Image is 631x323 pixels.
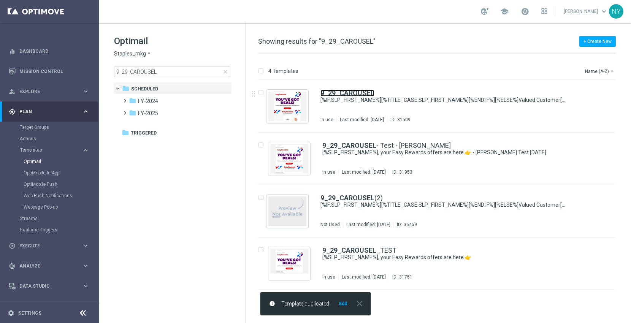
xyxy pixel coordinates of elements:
[9,41,89,61] div: Dashboard
[24,170,79,176] a: OptiMobile In-App
[82,108,89,115] i: keyboard_arrow_right
[20,227,79,233] a: Realtime Triggers
[393,222,417,228] div: ID:
[322,246,376,254] b: 9_29_CAROUSEL
[9,88,16,95] i: person_search
[404,222,417,228] div: 36459
[322,247,396,254] a: 9_29_CAROUSEL_TEST
[114,50,152,57] button: Staples_mkg arrow_drop_down
[82,88,89,95] i: keyboard_arrow_right
[20,124,79,130] a: Target Groups
[8,89,90,95] button: person_search Explore keyboard_arrow_right
[322,274,335,280] div: In use
[138,110,158,117] span: FY-2025
[9,88,82,95] div: Explore
[20,144,98,213] div: Templates
[8,48,90,54] button: equalizer Dashboard
[24,179,98,190] div: OptiMobile Push
[24,193,79,199] a: Web Push Notifications
[20,215,79,222] a: Streams
[339,169,389,175] div: Last modified: [DATE]
[8,109,90,115] button: gps_fixed Plan keyboard_arrow_right
[320,201,566,209] a: [%IF:SLP_FIRST_NAME%][%TITLE_CASE:SLP_FIRST_NAME%][%END:IF%][%ELSE%]Valued Customer[%END:IF%], yo...
[9,242,16,249] i: play_circle_outline
[320,90,374,97] a: 9_29_CAROUSEL
[8,283,90,289] button: Data Studio keyboard_arrow_right
[9,283,82,290] div: Data Studio
[82,282,89,290] i: keyboard_arrow_right
[82,147,89,154] i: keyboard_arrow_right
[114,66,230,77] input: Search Template
[322,142,451,149] a: 9_29_CAROUSEL- Test - [PERSON_NAME]
[9,296,89,316] div: Optibot
[387,117,411,123] div: ID:
[579,36,616,47] button: + Create New
[20,148,75,152] span: Templates
[9,61,89,81] div: Mission Control
[320,89,374,97] b: 9_29_CAROUSEL
[146,50,152,57] i: arrow_drop_down
[24,190,98,201] div: Web Push Notifications
[20,224,98,236] div: Realtime Triggers
[397,117,411,123] div: 31509
[24,156,98,167] div: Optimail
[250,237,629,290] div: Press SPACE to select this row.
[322,149,566,156] a: [%SLP_FIRST_NAME%], your Easy Rewards offers are here 👉 - [PERSON_NAME] Test [DATE]
[222,69,228,75] span: close
[19,41,89,61] a: Dashboard
[9,242,82,249] div: Execute
[20,136,79,142] a: Actions
[114,35,230,47] h1: Optimail
[250,185,629,237] div: Press SPACE to select this row.
[20,122,98,133] div: Target Groups
[82,262,89,269] i: keyboard_arrow_right
[270,301,276,307] i: info
[268,92,306,121] img: 31509.jpeg
[8,243,90,249] button: play_circle_outline Execute keyboard_arrow_right
[355,299,365,309] i: close
[8,68,90,74] button: Mission Control
[131,85,158,92] span: Scheduled
[9,263,16,269] i: track_changes
[322,149,583,156] div: [%SLP_FIRST_NAME%], your Easy Rewards offers are here 👉 - Jonathan Test 2024-10-18
[609,68,615,74] i: arrow_drop_down
[20,133,98,144] div: Actions
[320,97,566,104] a: [%IF:SLP_FIRST_NAME%][%TITLE_CASE:SLP_FIRST_NAME%][%END:IF%][%ELSE%]Valued Customer[%END:IF%], yo...
[270,144,308,174] img: 31953.jpeg
[131,130,157,136] span: Triggered
[20,213,98,224] div: Streams
[322,254,583,261] div: [%SLP_FIRST_NAME%], your Easy Rewards offers are here 👉
[399,274,412,280] div: 31751
[82,242,89,249] i: keyboard_arrow_right
[8,310,14,317] i: settings
[258,37,376,45] span: Showing results for "9_29_CAROUSEL"
[19,244,82,248] span: Execute
[339,301,348,307] button: Edit
[24,204,79,210] a: Webpage Pop-up
[282,301,330,307] span: Template duplicated
[19,109,82,114] span: Plan
[322,141,376,149] b: 9_29_CAROUSEL
[8,263,90,269] button: track_changes Analyze keyboard_arrow_right
[343,222,393,228] div: Last modified: [DATE]
[250,80,629,133] div: Press SPACE to select this row.
[609,4,623,19] div: NY
[322,169,335,175] div: In use
[320,97,583,104] div: [%IF:SLP_FIRST_NAME%][%TITLE_CASE:SLP_FIRST_NAME%][%END:IF%][%ELSE%]Valued Customer[%END:IF%], yo...
[138,98,158,104] span: FY-2024
[9,108,16,115] i: gps_fixed
[9,108,82,115] div: Plan
[19,61,89,81] a: Mission Control
[320,195,383,201] a: 9_29_CAROUSEL(2)
[129,109,136,117] i: folder
[20,148,82,152] div: Templates
[122,85,130,92] i: folder
[389,274,412,280] div: ID:
[19,296,79,316] a: Optibot
[129,97,136,104] i: folder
